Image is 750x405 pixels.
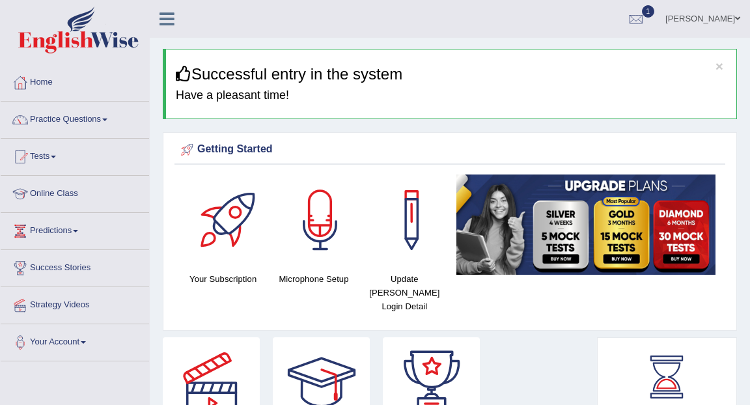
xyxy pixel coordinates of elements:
h4: Have a pleasant time! [176,89,727,102]
h4: Your Subscription [184,272,262,286]
h4: Microphone Setup [275,272,352,286]
a: Success Stories [1,250,149,283]
a: Tests [1,139,149,171]
img: small5.jpg [456,175,715,275]
div: Getting Started [178,140,722,160]
a: Your Account [1,324,149,357]
h4: Update [PERSON_NAME] Login Detail [366,272,443,313]
a: Strategy Videos [1,287,149,320]
a: Practice Questions [1,102,149,134]
span: 1 [642,5,655,18]
a: Predictions [1,213,149,245]
button: × [715,59,723,73]
a: Online Class [1,176,149,208]
a: Home [1,64,149,97]
h3: Successful entry in the system [176,66,727,83]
